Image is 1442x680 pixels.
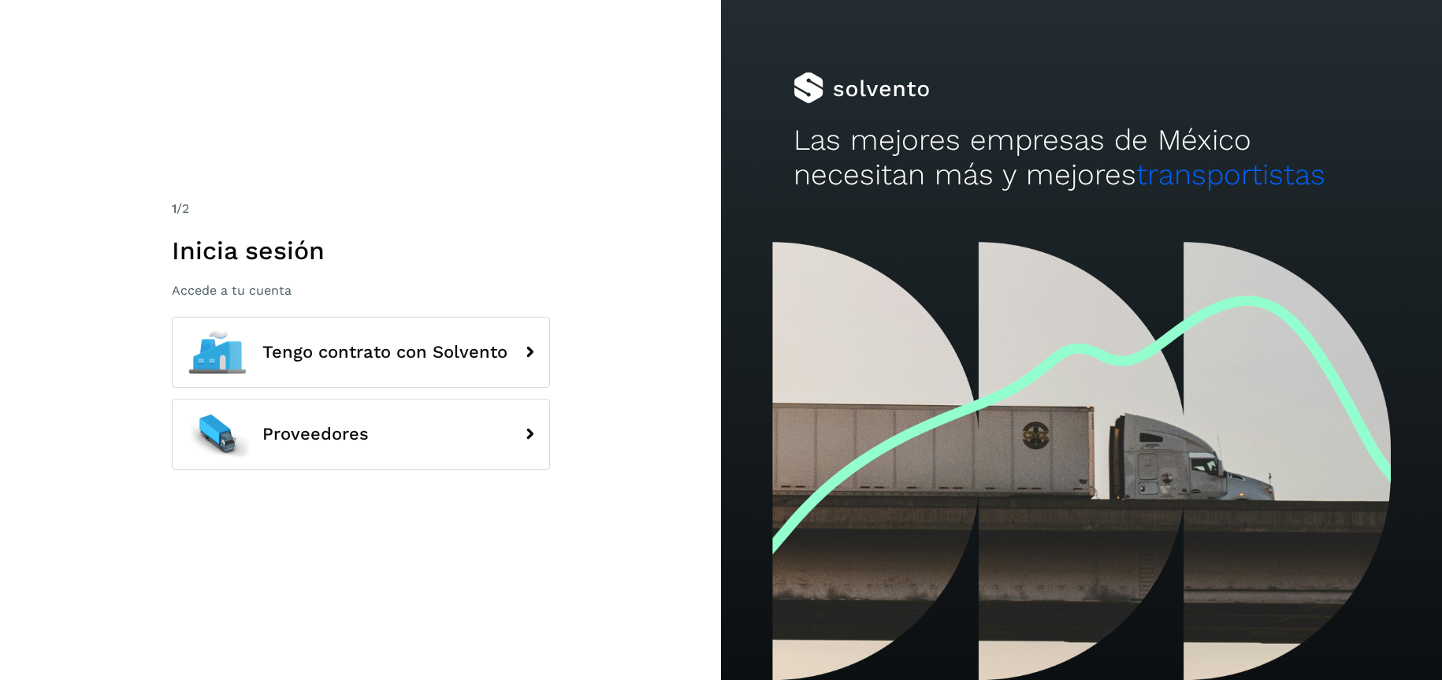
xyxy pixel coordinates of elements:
button: Proveedores [172,399,550,470]
h2: Las mejores empresas de México necesitan más y mejores [793,123,1370,193]
p: Accede a tu cuenta [172,283,550,298]
span: transportistas [1136,158,1325,191]
span: Tengo contrato con Solvento [262,343,507,362]
span: 1 [172,201,177,216]
span: Proveedores [262,425,369,444]
h1: Inicia sesión [172,236,550,266]
div: /2 [172,199,550,218]
button: Tengo contrato con Solvento [172,317,550,388]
